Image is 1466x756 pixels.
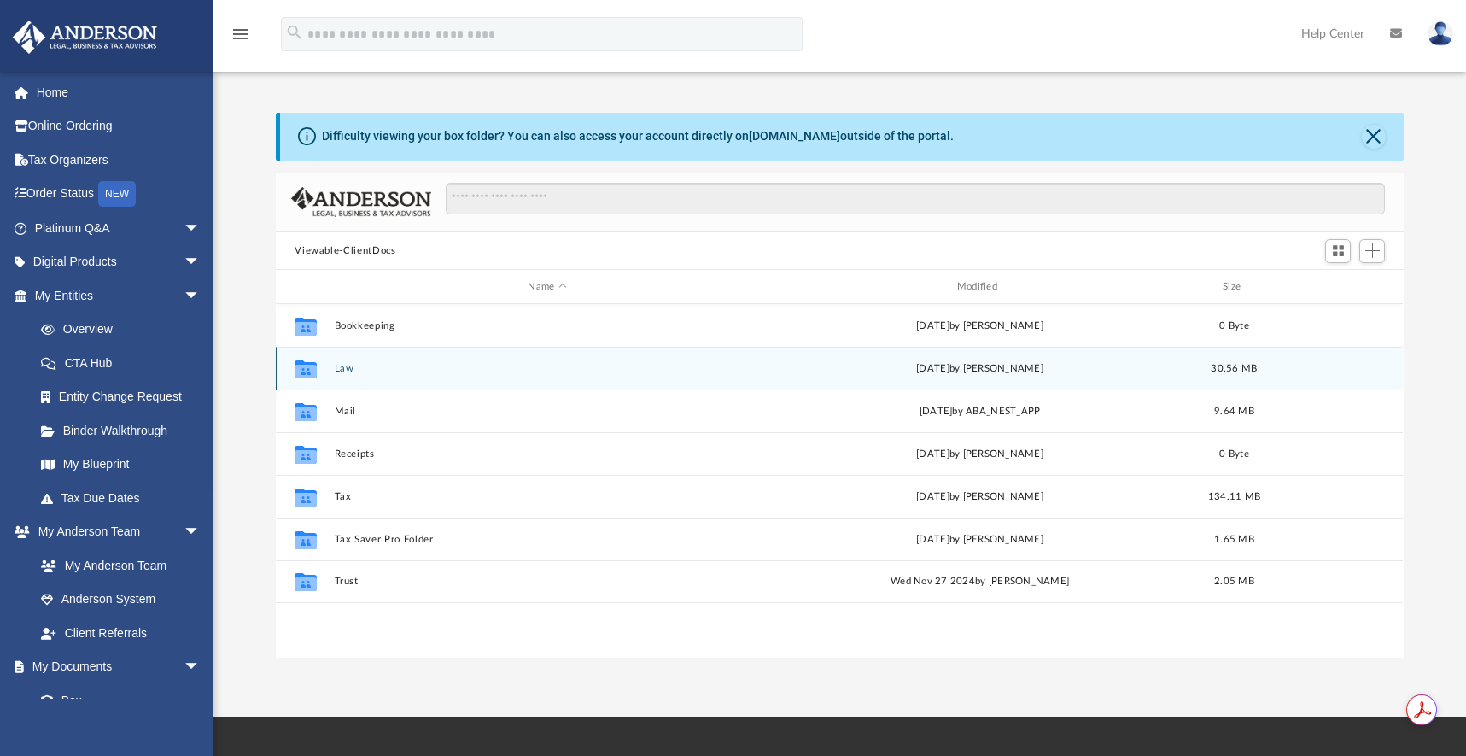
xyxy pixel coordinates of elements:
div: Difficulty viewing your box folder? You can also access your account directly on outside of the p... [322,127,954,145]
div: Wed Nov 27 2024 by [PERSON_NAME] [768,574,1193,589]
span: 1.65 MB [1214,535,1254,544]
span: arrow_drop_down [184,245,218,280]
span: 2.05 MB [1214,577,1254,586]
a: Home [12,75,226,109]
div: [DATE] by [PERSON_NAME] [768,319,1193,334]
span: [DATE] [917,364,950,373]
a: My Anderson Team [24,548,209,583]
span: arrow_drop_down [184,650,218,685]
button: Trust [335,577,760,588]
button: Add [1359,239,1385,263]
span: 9.64 MB [1214,407,1254,416]
button: Tax [335,491,760,502]
a: [DOMAIN_NAME] [749,129,840,143]
a: Order StatusNEW [12,177,226,212]
div: [DATE] by [PERSON_NAME] [768,447,1193,462]
span: arrow_drop_down [184,278,218,314]
input: Search files and folders [446,183,1385,215]
i: menu [231,24,251,44]
span: arrow_drop_down [184,211,218,246]
button: Bookkeeping [335,320,760,331]
a: Binder Walkthrough [24,413,226,448]
a: My Blueprint [24,448,218,482]
a: Digital Productsarrow_drop_down [12,245,226,279]
a: Box [24,683,209,718]
a: CTA Hub [24,346,226,380]
a: My Documentsarrow_drop_down [12,650,218,684]
img: User Pic [1428,21,1453,46]
a: My Anderson Teamarrow_drop_down [12,515,218,549]
div: Size [1200,279,1269,295]
div: [DATE] by [PERSON_NAME] [768,532,1193,548]
div: Modified [767,279,1193,295]
div: by [PERSON_NAME] [768,361,1193,377]
button: Law [335,363,760,374]
button: Tax Saver Pro Folder [335,534,760,545]
a: Overview [24,313,226,347]
a: Entity Change Request [24,380,226,414]
div: id [283,279,326,295]
div: [DATE] by [PERSON_NAME] [768,489,1193,505]
span: 30.56 MB [1212,364,1258,373]
button: Viewable-ClientDocs [295,243,395,259]
span: 0 Byte [1220,449,1250,459]
a: Tax Due Dates [24,481,226,515]
button: Close [1362,125,1386,149]
div: Name [334,279,760,295]
img: Anderson Advisors Platinum Portal [8,21,162,54]
a: Tax Organizers [12,143,226,177]
button: Mail [335,406,760,417]
a: Online Ordering [12,109,226,144]
a: menu [231,32,251,44]
span: arrow_drop_down [184,515,218,550]
button: Receipts [335,448,760,460]
i: search [285,23,304,42]
div: grid [276,304,1403,659]
span: 134.11 MB [1208,492,1260,501]
div: id [1276,279,1396,295]
div: NEW [98,181,136,207]
span: 0 Byte [1220,321,1250,331]
a: Platinum Q&Aarrow_drop_down [12,211,226,245]
button: Switch to Grid View [1325,239,1351,263]
a: Anderson System [24,583,218,617]
a: My Entitiesarrow_drop_down [12,278,226,313]
div: by ABA_NEST_APP [768,404,1193,419]
span: [DATE] [920,407,953,416]
a: Client Referrals [24,616,218,650]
